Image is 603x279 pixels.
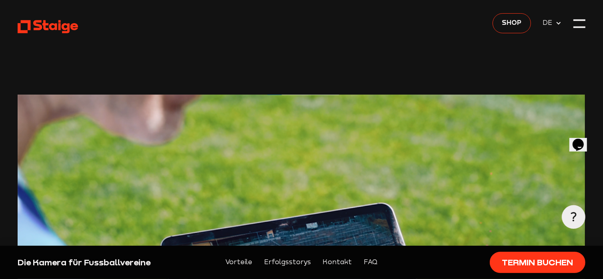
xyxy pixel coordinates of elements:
[225,257,252,267] a: Vorteile
[264,257,311,267] a: Erfolgsstorys
[323,257,352,267] a: Kontakt
[18,257,153,269] div: Die Kamera für Fussballvereine
[569,127,595,152] iframe: chat widget
[502,18,522,28] span: Shop
[490,252,585,273] a: Termin buchen
[493,13,531,33] a: Shop
[364,257,378,267] a: FAQ
[543,18,555,28] span: DE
